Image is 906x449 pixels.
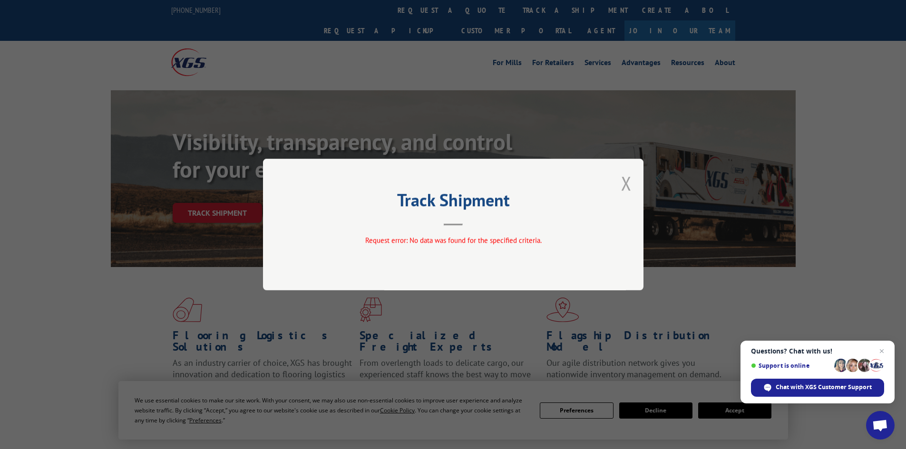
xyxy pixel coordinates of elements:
[776,383,872,392] span: Chat with XGS Customer Support
[751,379,884,397] div: Chat with XGS Customer Support
[311,193,596,211] h2: Track Shipment
[365,236,541,245] span: Request error: No data was found for the specified criteria.
[876,345,887,357] span: Close chat
[621,171,632,196] button: Close modal
[751,362,831,369] span: Support is online
[751,347,884,355] span: Questions? Chat with us!
[866,411,895,439] div: Open chat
